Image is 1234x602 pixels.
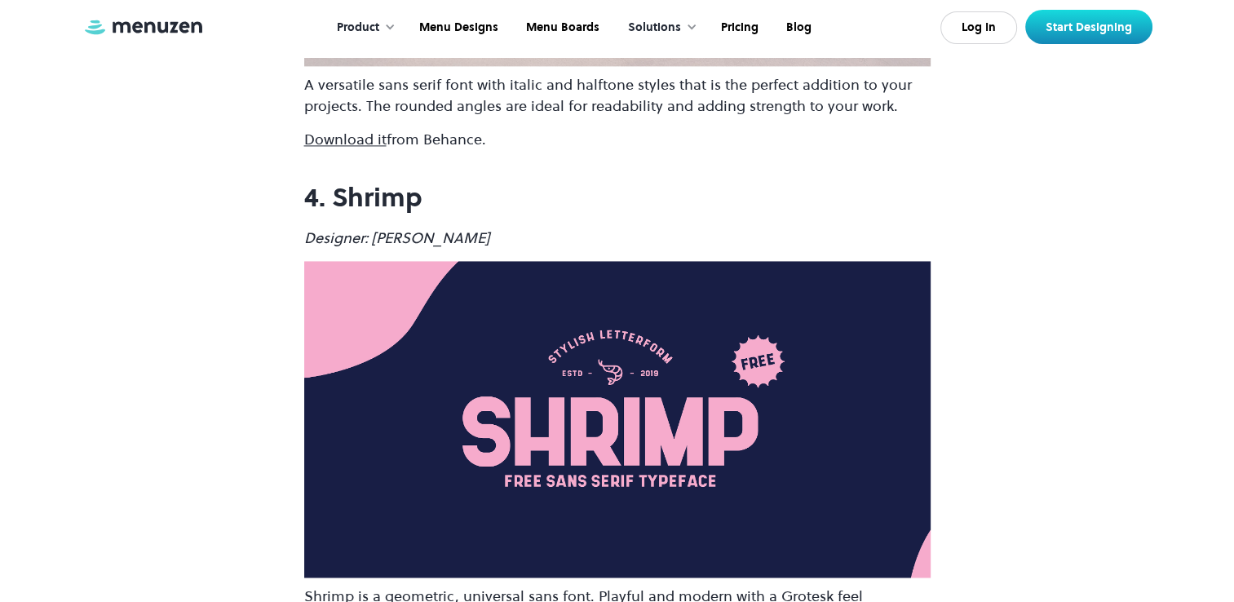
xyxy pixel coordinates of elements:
a: Log In [940,11,1017,44]
a: Menu Designs [404,2,511,53]
div: Product [337,19,379,37]
div: Solutions [612,2,705,53]
strong: 4. Shrimp [304,179,422,215]
div: Product [321,2,404,53]
p: from Behance. [304,129,931,150]
a: Pricing [705,2,771,53]
a: Menu Boards [511,2,612,53]
div: Solutions [628,19,681,37]
em: Designer: [PERSON_NAME] [304,228,490,248]
a: Blog [771,2,824,53]
a: Download it [304,129,387,149]
p: A versatile sans serif font with italic and halftone styles that is the perfect addition to your ... [304,74,931,117]
a: Start Designing [1025,10,1152,44]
